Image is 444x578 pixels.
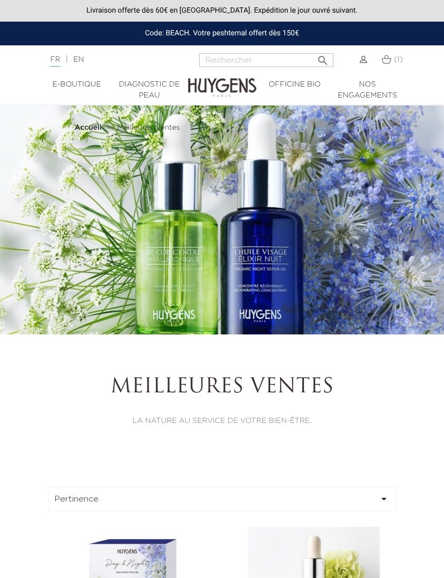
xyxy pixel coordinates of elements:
p: LA NATURE AU SERVICE DE VOTRE BIEN-ÊTRE. [105,416,338,427]
a: Meilleures Ventes [117,123,180,132]
a: EN [73,56,84,63]
a: Accueil [74,123,104,132]
a: E-Boutique [41,79,113,90]
a: FR [50,56,60,67]
i:  [317,51,329,64]
span: Meilleures Ventes [117,124,180,131]
strong: Accueil [74,124,102,131]
a: Diagnostic de peau [113,79,186,101]
span: (1) [394,56,403,63]
button: Pertinence [48,487,396,511]
i:  [378,493,390,505]
a: Nos engagements [331,79,404,101]
h1: Meilleures Ventes [105,375,338,400]
input: Rechercher [199,53,333,67]
button:  [313,50,332,64]
img: Huygens [188,61,256,99]
a: (1) [381,55,403,64]
a: Officine Bio [259,79,331,90]
div: | [45,53,177,66]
